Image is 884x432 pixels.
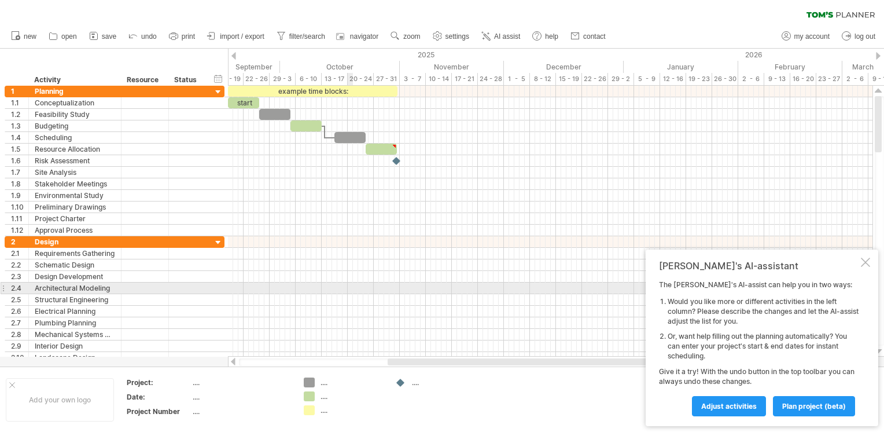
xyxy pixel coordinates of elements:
a: plan project (beta) [773,396,855,416]
div: 1.5 [11,144,28,155]
div: 23 - 27 [816,73,842,85]
a: my account [779,29,833,44]
div: October 2025 [280,61,400,73]
div: 2.2 [11,259,28,270]
div: 26 - 30 [712,73,738,85]
div: start [228,97,259,108]
a: zoom [388,29,423,44]
div: 2.10 [11,352,28,363]
div: Approval Process [35,225,115,236]
div: Site Analysis [35,167,115,178]
div: The [PERSON_NAME]'s AI-assist can help you in two ways: Give it a try! With the undo button in th... [659,280,859,416]
li: Would you like more or different activities in the left column? Please describe the changes and l... [668,297,859,326]
div: 12 - 16 [660,73,686,85]
div: 10 - 14 [426,73,452,85]
div: 8 - 12 [530,73,556,85]
span: undo [141,32,157,41]
div: 1.8 [11,178,28,189]
a: navigator [334,29,382,44]
div: Structural Engineering [35,294,115,305]
div: 1.1 [11,97,28,108]
div: Date: [127,392,190,402]
div: 2.5 [11,294,28,305]
span: zoom [403,32,420,41]
div: 1.11 [11,213,28,224]
div: Stakeholder Meetings [35,178,115,189]
div: .... [193,392,290,402]
div: 2.3 [11,271,28,282]
div: Add your own logo [6,378,114,422]
div: example time blocks: [228,86,397,97]
div: Project Number [127,407,190,416]
span: navigator [350,32,378,41]
div: 17 - 21 [452,73,478,85]
div: 1.2 [11,109,28,120]
div: 15 - 19 [218,73,244,85]
a: print [166,29,198,44]
div: Planning [35,86,115,97]
div: .... [193,378,290,387]
div: 19 - 23 [686,73,712,85]
div: Requirements Gathering [35,248,115,259]
div: Activity [34,74,115,86]
a: undo [126,29,160,44]
span: Adjust activities [701,402,757,411]
div: Project: [127,378,190,387]
div: Electrical Planning [35,306,115,317]
div: Scheduling [35,132,115,143]
span: settings [445,32,469,41]
span: print [182,32,195,41]
div: 16 - 20 [790,73,816,85]
div: Environmental Study [35,190,115,201]
div: 2 [11,236,28,247]
div: 5 - 9 [634,73,660,85]
div: February 2026 [738,61,842,73]
span: plan project (beta) [782,402,846,411]
div: Preliminary Drawings [35,202,115,213]
div: Budgeting [35,120,115,131]
a: save [86,29,120,44]
div: Project Charter [35,213,115,224]
div: 2.4 [11,283,28,294]
div: 24 - 28 [478,73,504,85]
a: log out [839,29,879,44]
span: contact [583,32,606,41]
div: Mechanical Systems Design [35,329,115,340]
div: 13 - 17 [322,73,348,85]
a: Adjust activities [692,396,766,416]
div: 2 - 6 [842,73,868,85]
a: contact [568,29,609,44]
div: 9 - 13 [764,73,790,85]
a: settings [430,29,473,44]
a: filter/search [274,29,329,44]
div: Design Development [35,271,115,282]
span: my account [794,32,830,41]
div: 1.12 [11,225,28,236]
div: .... [412,378,475,387]
div: 3 - 7 [400,73,426,85]
div: Risk Assessment [35,155,115,166]
span: log out [854,32,875,41]
div: 20 - 24 [348,73,374,85]
div: 2 - 6 [738,73,764,85]
div: January 2026 [624,61,738,73]
a: AI assist [478,29,524,44]
div: Resource [127,74,162,86]
div: 2.1 [11,248,28,259]
div: December 2025 [504,61,624,73]
span: AI assist [494,32,520,41]
span: import / export [220,32,264,41]
div: 15 - 19 [556,73,582,85]
div: 1.4 [11,132,28,143]
a: open [46,29,80,44]
div: Architectural Modeling [35,283,115,294]
div: 2.7 [11,317,28,328]
div: 2.9 [11,341,28,352]
div: [PERSON_NAME]'s AI-assistant [659,260,859,272]
span: open [61,32,77,41]
li: Or, want help filling out the planning automatically? You can enter your project's start & end da... [668,332,859,361]
div: 27 - 31 [374,73,400,85]
div: Interior Design [35,341,115,352]
div: 1 - 5 [504,73,530,85]
div: 1.7 [11,167,28,178]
